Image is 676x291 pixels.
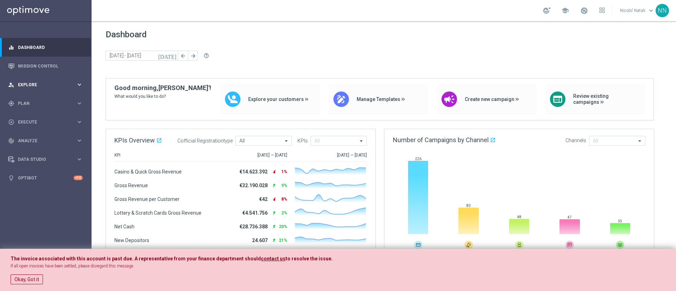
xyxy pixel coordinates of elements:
button: Okay, Got it [11,274,43,284]
div: Plan [8,100,76,107]
div: NN [656,4,669,17]
span: The invoice associated with this account is past due. A representative from your finance departme... [11,256,261,261]
button: play_circle_outline Execute keyboard_arrow_right [8,119,83,125]
button: gps_fixed Plan keyboard_arrow_right [8,101,83,106]
i: keyboard_arrow_right [76,119,83,125]
a: Dashboard [18,38,83,57]
button: track_changes Analyze keyboard_arrow_right [8,138,83,144]
div: Data Studio [8,156,76,163]
div: Mission Control [8,57,83,75]
span: Analyze [18,139,76,143]
i: play_circle_outline [8,119,14,125]
a: Nicolo' Natalikeyboard_arrow_down [619,5,656,16]
span: Data Studio [18,157,76,162]
p: If all open inovices have been settled, please disregard this message. [11,263,665,269]
span: to resolve the issue. [286,256,333,261]
div: Execute [8,119,76,125]
button: equalizer Dashboard [8,45,83,50]
span: Execute [18,120,76,124]
button: lightbulb Optibot +10 [8,175,83,181]
span: school [561,7,569,14]
div: Dashboard [8,38,83,57]
div: Explore [8,82,76,88]
i: track_changes [8,138,14,144]
i: keyboard_arrow_right [76,137,83,144]
i: lightbulb [8,175,14,181]
i: gps_fixed [8,100,14,107]
a: contact us [261,256,286,262]
span: Plan [18,101,76,106]
div: Analyze [8,138,76,144]
i: person_search [8,82,14,88]
i: keyboard_arrow_right [76,100,83,107]
span: Explore [18,83,76,87]
button: Data Studio keyboard_arrow_right [8,157,83,162]
div: Optibot [8,169,83,187]
button: Mission Control [8,63,83,69]
div: +10 [74,176,83,180]
i: keyboard_arrow_right [76,81,83,88]
a: Optibot [18,169,74,187]
a: Mission Control [18,57,83,75]
span: keyboard_arrow_down [647,7,655,14]
button: person_search Explore keyboard_arrow_right [8,82,83,88]
i: keyboard_arrow_right [76,156,83,163]
i: equalizer [8,44,14,51]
